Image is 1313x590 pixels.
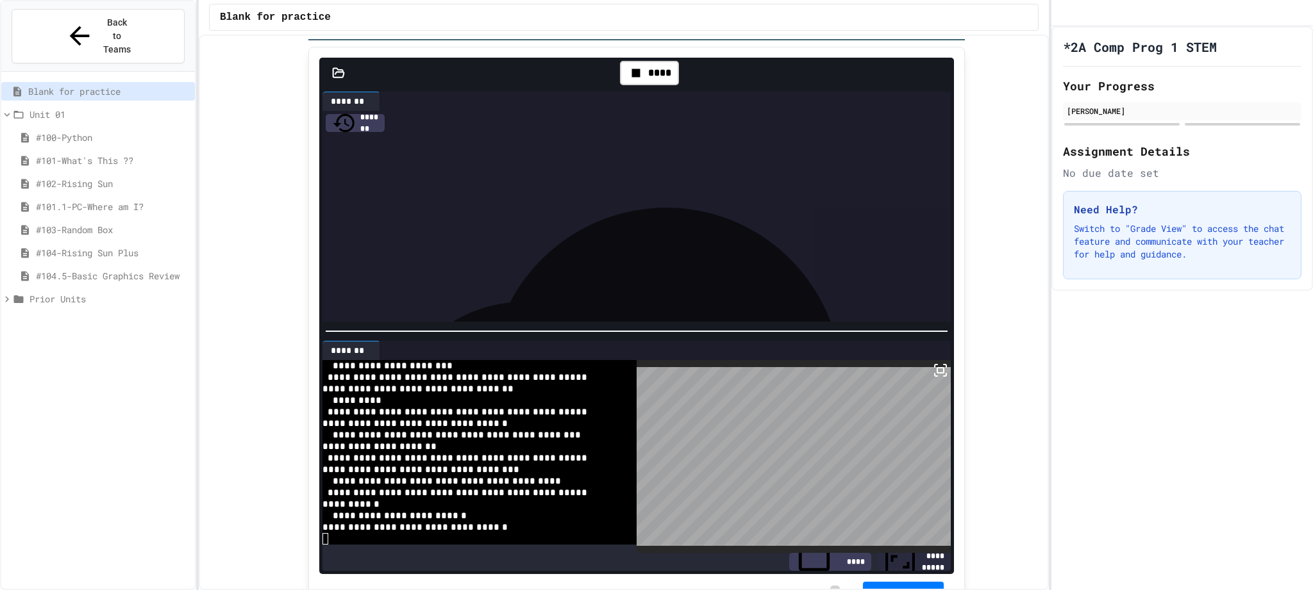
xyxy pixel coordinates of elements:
span: #104-Rising Sun Plus [36,246,190,259]
span: #102-Rising Sun [36,177,190,190]
h2: Assignment Details [1063,142,1301,160]
span: Unit 01 [29,108,190,121]
span: Prior Units [29,292,190,306]
span: Blank for practice [28,85,190,98]
span: #101.1-PC-Where am I? [36,200,190,213]
span: Back to Teams [102,16,132,56]
span: #101-What's This ?? [36,154,190,167]
span: #103-Random Box [36,223,190,236]
h2: Your Progress [1063,77,1301,95]
div: [PERSON_NAME] [1067,105,1298,117]
button: Back to Teams [12,9,185,63]
h1: *2A Comp Prog 1 STEM [1063,38,1217,56]
span: #104.5-Basic Graphics Review [36,269,190,283]
span: #100-Python [36,131,190,144]
h3: Need Help? [1074,202,1291,217]
span: Blank for practice [220,10,331,25]
p: Switch to "Grade View" to access the chat feature and communicate with your teacher for help and ... [1074,222,1291,261]
div: No due date set [1063,165,1301,181]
